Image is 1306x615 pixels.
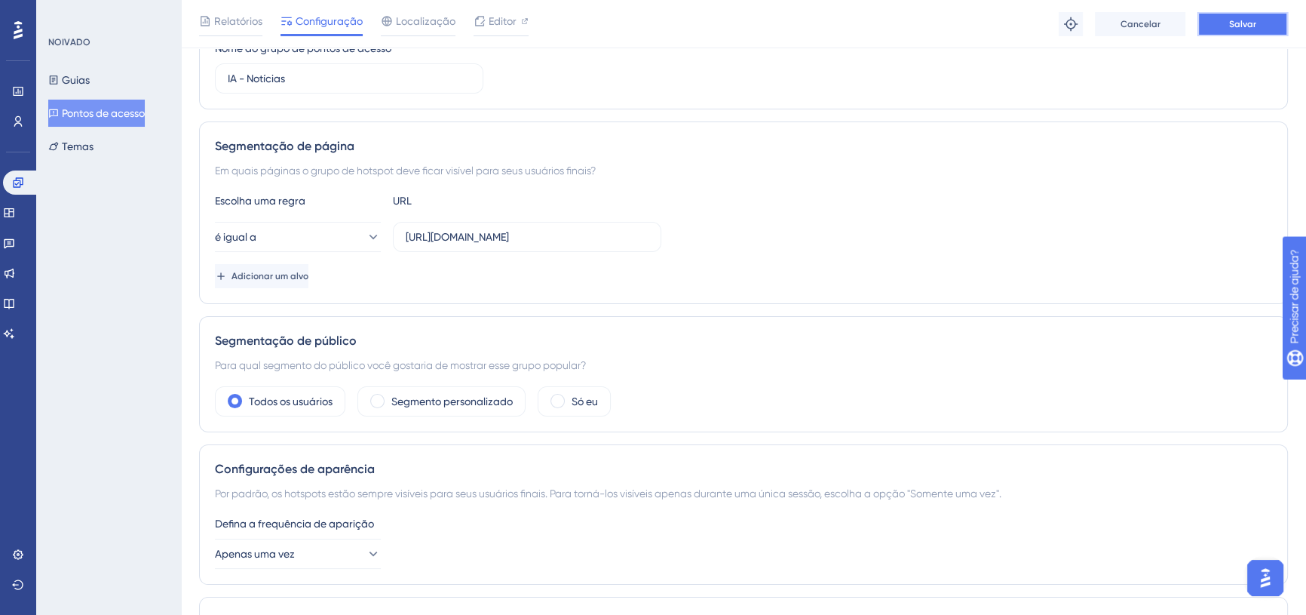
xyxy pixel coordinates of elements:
font: Nome do grupo de pontos de acesso [215,42,391,54]
input: Digite o nome do seu grupo de hotspot aqui [228,70,471,87]
font: Apenas uma vez [215,548,295,560]
font: Temas [62,140,94,152]
font: Adicionar um alvo [231,271,308,281]
font: Cancelar [1121,19,1160,29]
input: seusite.com/caminho [406,229,648,245]
font: Salvar [1229,19,1256,29]
font: Todos os usuários [249,395,333,407]
button: Temas [48,133,94,160]
font: Configuração [296,15,363,27]
font: Editor [489,15,517,27]
button: Guias [48,66,90,94]
font: Só eu [572,395,598,407]
font: é igual a [215,231,256,243]
button: Salvar [1197,12,1288,36]
font: Guias [62,74,90,86]
font: Relatórios [214,15,262,27]
font: Pontos de acesso [62,107,145,119]
button: é igual a [215,222,381,252]
iframe: Iniciador do Assistente de IA do UserGuiding [1243,555,1288,601]
button: Cancelar [1095,12,1185,36]
font: Configurações de aparência [215,462,375,476]
font: Localização [396,15,455,27]
font: NOIVADO [48,37,90,48]
font: Para qual segmento do público você gostaria de mostrar esse grupo popular? [215,359,586,371]
font: Defina a frequência de aparição [215,518,374,530]
font: Em quais páginas o grupo de hotspot deve ficar visível para seus usuários finais? [215,165,596,177]
button: Pontos de acesso [48,100,145,127]
font: Segmentação de página [215,139,354,153]
font: Segmento personalizado [391,395,513,407]
button: Apenas uma vez [215,539,381,569]
font: URL [393,195,412,207]
font: Por padrão, os hotspots estão sempre visíveis para seus usuários finais. Para torná-los visíveis ... [215,487,1001,500]
font: Segmentação de público [215,334,357,348]
font: Escolha uma regra [215,195,305,207]
button: Adicionar um alvo [215,264,308,288]
font: Precisar de ajuda? [35,7,130,18]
